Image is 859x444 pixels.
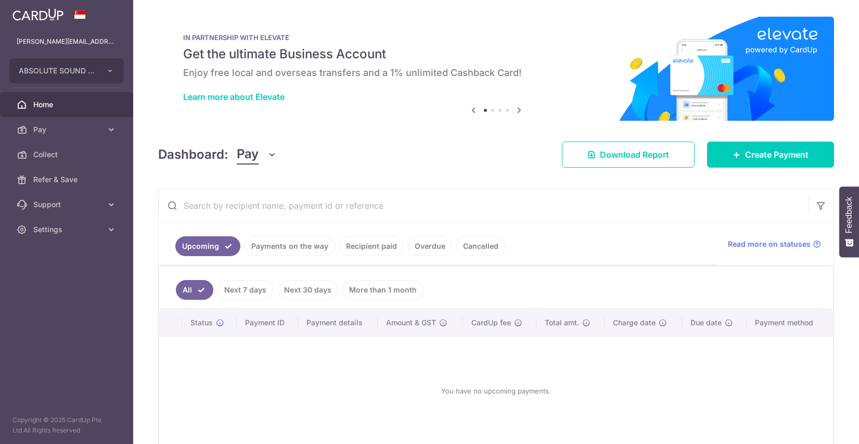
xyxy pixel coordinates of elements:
a: Payments on the way [245,236,335,256]
span: Support [33,199,102,210]
a: Download Report [562,142,695,168]
div: You have no upcoming payments. [172,345,820,437]
button: Pay [237,145,277,164]
a: More than 1 month [342,280,424,300]
th: Payment ID [237,309,298,336]
a: Upcoming [175,236,240,256]
img: Renovation banner [158,17,834,121]
a: Next 30 days [277,280,338,300]
a: Overdue [408,236,452,256]
span: Status [190,318,213,328]
a: Read more on statuses [728,239,821,249]
span: Settings [33,224,102,235]
span: Due date [690,318,722,328]
button: ABSOLUTE SOUND DISTRIBUTION PTE LTD [9,58,124,83]
th: Payment method [747,309,833,336]
span: Create Payment [745,148,809,161]
th: Payment details [298,309,378,336]
a: Next 7 days [217,280,273,300]
a: Recipient paid [339,236,404,256]
span: Pay [237,145,259,164]
h5: Get the ultimate Business Account [183,46,809,62]
span: Collect [33,149,102,160]
span: CardUp fee [471,318,511,328]
a: All [176,280,213,300]
a: Cancelled [456,236,505,256]
h4: Dashboard: [158,145,228,164]
span: Read more on statuses [728,239,811,249]
span: ABSOLUTE SOUND DISTRIBUTION PTE LTD [19,66,96,76]
img: CardUp [12,8,63,21]
span: Pay [33,124,102,135]
a: Learn more about Elevate [183,92,285,102]
h6: Enjoy free local and overseas transfers and a 1% unlimited Cashback Card! [183,67,809,79]
span: Download Report [600,148,669,161]
p: [PERSON_NAME][EMAIL_ADDRESS][DOMAIN_NAME] [17,36,117,47]
p: IN PARTNERSHIP WITH ELEVATE [183,33,809,42]
span: Total amt. [545,318,579,328]
span: Charge date [613,318,656,328]
span: Home [33,99,102,110]
input: Search by recipient name, payment id or reference [159,189,809,222]
span: Feedback [844,197,854,233]
button: Feedback - Show survey [839,186,859,257]
a: Create Payment [707,142,834,168]
span: Amount & GST [386,318,436,328]
span: Refer & Save [33,174,102,185]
